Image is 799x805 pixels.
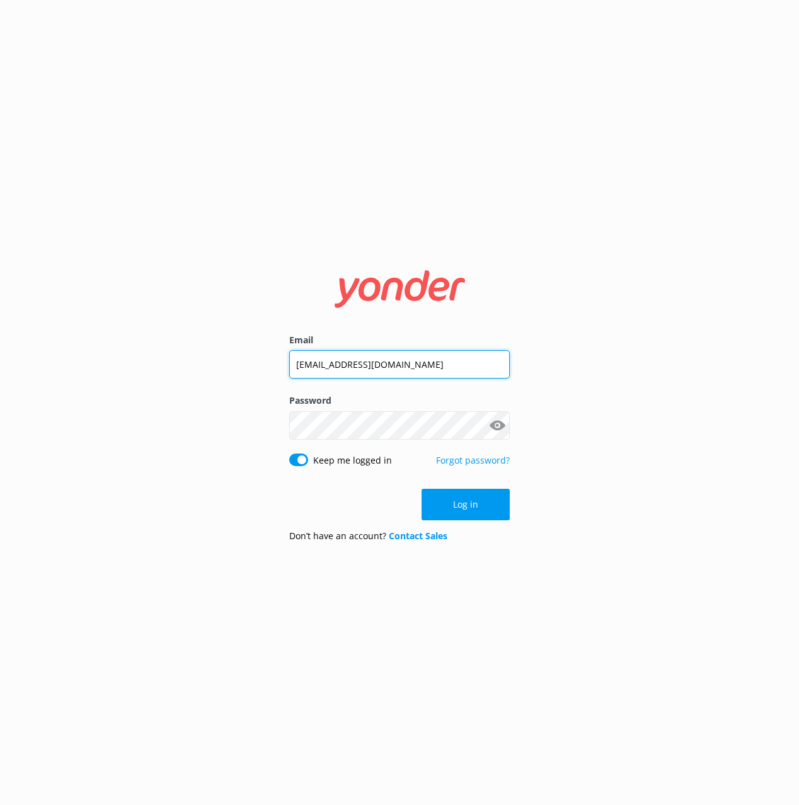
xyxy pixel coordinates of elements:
[289,394,510,408] label: Password
[422,489,510,520] button: Log in
[289,350,510,379] input: user@emailaddress.com
[289,529,447,543] p: Don’t have an account?
[436,454,510,466] a: Forgot password?
[313,454,392,467] label: Keep me logged in
[389,530,447,542] a: Contact Sales
[289,333,510,347] label: Email
[485,413,510,438] button: Show password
